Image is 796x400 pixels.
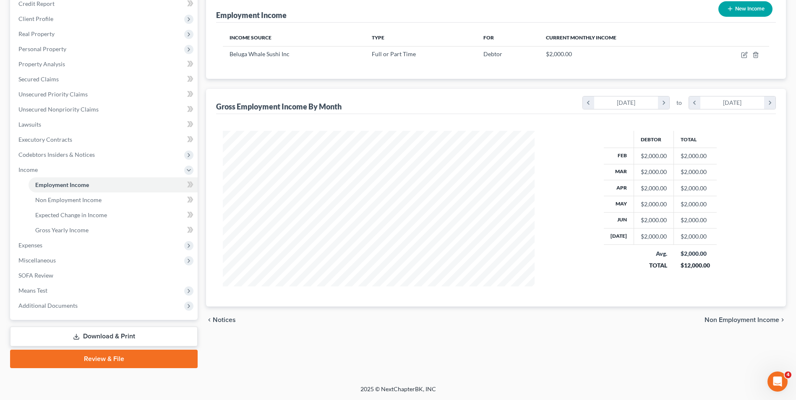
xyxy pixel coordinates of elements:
span: For [483,34,494,41]
span: Secured Claims [18,75,59,83]
span: Income Source [230,34,271,41]
a: Unsecured Priority Claims [12,87,198,102]
div: Employment Income [216,10,287,20]
span: Current Monthly Income [546,34,616,41]
span: Employment Income [35,181,89,188]
div: $2,000.00 [641,216,667,224]
span: Expenses [18,242,42,249]
td: $2,000.00 [674,196,717,212]
span: Debtor [483,50,502,57]
a: Expected Change in Income [29,208,198,223]
th: Feb [604,148,634,164]
span: Client Profile [18,15,53,22]
a: Gross Yearly Income [29,223,198,238]
a: Secured Claims [12,72,198,87]
div: $2,000.00 [641,232,667,241]
div: Avg. [641,249,667,258]
span: Unsecured Nonpriority Claims [18,106,99,113]
span: Additional Documents [18,302,78,309]
div: $12,000.00 [681,261,710,270]
span: Personal Property [18,45,66,52]
span: Unsecured Priority Claims [18,91,88,98]
a: Download & Print [10,327,198,346]
th: Mar [604,164,634,180]
span: $2,000.00 [546,50,572,57]
td: $2,000.00 [674,229,717,244]
div: $2,000.00 [641,168,667,176]
span: Executory Contracts [18,136,72,143]
span: Type [372,34,384,41]
a: SOFA Review [12,268,198,283]
div: [DATE] [594,96,658,109]
span: Expected Change in Income [35,211,107,218]
span: Gross Yearly Income [35,226,89,234]
div: [DATE] [700,96,765,109]
span: Notices [213,317,236,323]
th: Debtor [634,131,674,148]
div: $2,000.00 [641,184,667,192]
a: Employment Income [29,177,198,192]
i: chevron_right [779,317,786,323]
iframe: Intercom live chat [767,371,788,392]
div: 2025 © NextChapterBK, INC [159,385,637,400]
td: $2,000.00 [674,180,717,196]
div: TOTAL [641,261,667,270]
span: Full or Part Time [372,50,416,57]
span: Miscellaneous [18,257,56,264]
span: Real Property [18,30,55,37]
span: Property Analysis [18,60,65,68]
button: Non Employment Income chevron_right [705,317,786,323]
th: Total [674,131,717,148]
span: Codebtors Insiders & Notices [18,151,95,158]
div: $2,000.00 [641,200,667,208]
span: Non Employment Income [35,196,102,203]
th: May [604,196,634,212]
i: chevron_left [206,317,213,323]
button: chevron_left Notices [206,317,236,323]
a: Property Analysis [12,57,198,72]
span: 4 [785,371,791,378]
i: chevron_left [583,96,594,109]
div: Gross Employment Income By Month [216,101,342,112]
div: $2,000.00 [641,152,667,160]
a: Lawsuits [12,117,198,132]
span: Lawsuits [18,121,41,128]
td: $2,000.00 [674,148,717,164]
div: $2,000.00 [681,249,710,258]
span: to [676,99,682,107]
a: Non Employment Income [29,192,198,208]
span: Beluga Whale Sushi Inc [230,50,290,57]
th: [DATE] [604,229,634,244]
i: chevron_right [764,96,775,109]
a: Executory Contracts [12,132,198,147]
td: $2,000.00 [674,164,717,180]
span: Non Employment Income [705,317,779,323]
span: Income [18,166,38,173]
i: chevron_left [689,96,700,109]
a: Unsecured Nonpriority Claims [12,102,198,117]
span: SOFA Review [18,272,53,279]
th: Jun [604,212,634,228]
th: Apr [604,180,634,196]
span: Means Test [18,287,47,294]
i: chevron_right [658,96,669,109]
button: New Income [718,1,773,17]
a: Review & File [10,350,198,368]
td: $2,000.00 [674,212,717,228]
